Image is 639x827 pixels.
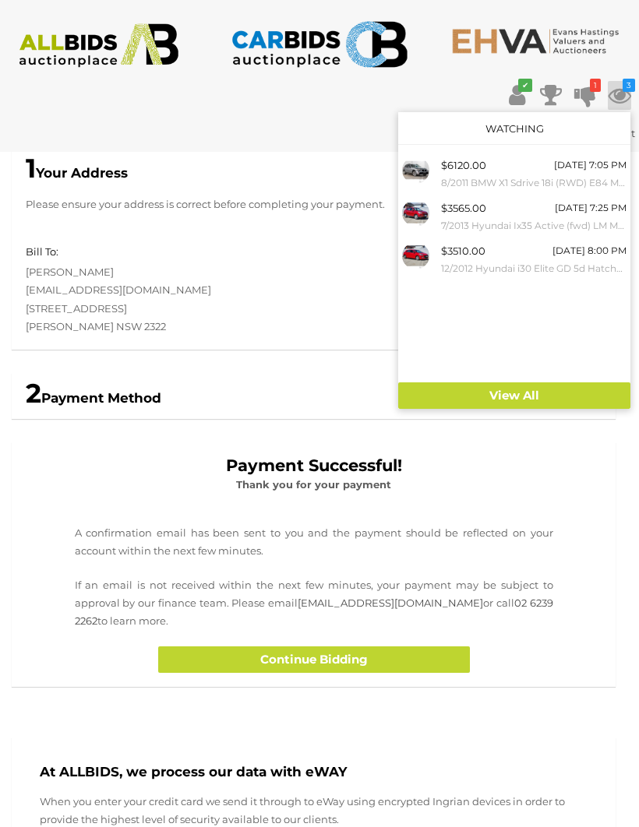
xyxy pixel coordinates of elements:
[231,16,408,73] img: CARBIDS.com.au
[398,382,630,410] a: View All
[554,157,627,174] div: [DATE] 7:05 PM
[441,245,485,257] span: $3510.00
[402,242,429,269] img: 54630-1a_ex.jpg
[441,217,627,234] small: 7/2013 Hyundai Ix35 Active (fwd) LM MY13 4d Wagon Red 2.0L
[402,157,429,184] img: 54494-1a_ex.jpg
[398,153,630,195] a: $6120.00 [DATE] 7:05 PM 8/2011 BMW X1 Sdrive 18i (RWD) E84 MY11.5 4d Wagon Space Grey Metallic 2.0L
[441,202,486,214] span: $3565.00
[398,238,630,281] a: $3510.00 [DATE] 8:00 PM 12/2012 Hyundai i30 Elite GD 5d Hatchback Red 1.8L
[441,159,486,171] span: $6120.00
[451,27,629,55] img: EHVA.com.au
[574,81,597,109] a: 1
[518,79,532,92] i: ✔
[608,81,631,109] a: 3
[485,122,544,135] a: Watching
[623,79,635,92] i: 3
[441,260,627,277] small: 12/2012 Hyundai i30 Elite GD 5d Hatchback Red 1.8L
[441,174,627,192] small: 8/2011 BMW X1 Sdrive 18i (RWD) E84 MY11.5 4d Wagon Space Grey Metallic 2.0L
[402,199,429,227] img: 54628-1a_ex.jpg
[398,195,630,238] a: $3565.00 [DATE] 7:25 PM 7/2013 Hyundai Ix35 Active (fwd) LM MY13 4d Wagon Red 2.0L
[553,242,627,259] div: [DATE] 8:00 PM
[555,199,627,216] div: [DATE] 7:25 PM
[505,81,528,109] a: ✔
[590,79,601,92] i: 1
[10,23,188,68] img: ALLBIDS.com.au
